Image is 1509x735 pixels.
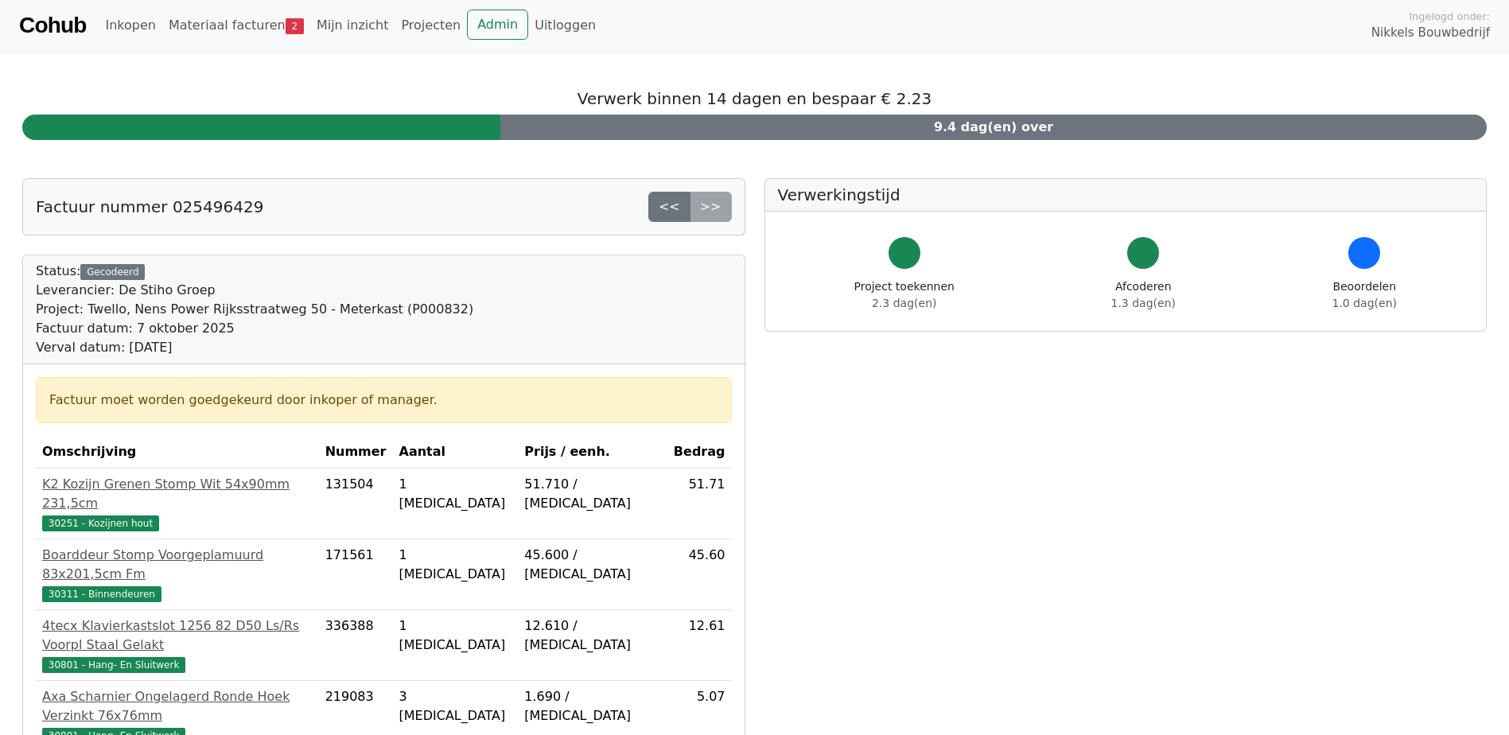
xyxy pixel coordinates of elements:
[1332,278,1397,312] div: Beoordelen
[36,436,319,469] th: Omschrijving
[872,297,936,309] span: 2.3 dag(en)
[1111,297,1176,309] span: 1.3 dag(en)
[36,281,473,300] div: Leverancier: De Stiho Groep
[310,10,395,41] a: Mijn inzicht
[399,687,512,725] div: 3 [MEDICAL_DATA]
[524,546,661,584] div: 45.600 / [MEDICAL_DATA]
[36,197,263,216] h5: Factuur nummer 025496429
[286,18,304,34] span: 2
[854,278,955,312] div: Project toekennen
[395,10,467,41] a: Projecten
[1332,297,1397,309] span: 1.0 dag(en)
[667,610,732,681] td: 12.61
[36,338,473,357] div: Verval datum: [DATE]
[467,10,528,40] a: Admin
[399,616,512,655] div: 1 [MEDICAL_DATA]
[42,546,313,603] a: Boarddeur Stomp Voorgeplamuurd 83x201,5cm Fm30311 - Binnendeuren
[648,192,690,222] a: <<
[524,475,661,513] div: 51.710 / [MEDICAL_DATA]
[393,436,519,469] th: Aantal
[319,436,393,469] th: Nummer
[80,264,145,280] div: Gecodeerd
[1111,278,1176,312] div: Afcoderen
[42,515,159,531] span: 30251 - Kozijnen hout
[49,391,718,410] div: Factuur moet worden goedgekeurd door inkoper of manager.
[162,10,310,41] a: Materiaal facturen2
[36,300,473,319] div: Project: Twello, Nens Power Rijksstraatweg 50 - Meterkast (P000832)
[42,475,313,513] div: K2 Kozijn Grenen Stomp Wit 54x90mm 231,5cm
[36,262,473,357] div: Status:
[19,6,86,45] a: Cohub
[319,539,393,610] td: 171561
[99,10,161,41] a: Inkopen
[42,616,313,674] a: 4tecx Klavierkastslot 1256 82 D50 Ls/Rs Voorpl Staal Gelakt30801 - Hang- En Sluitwerk
[22,89,1487,108] h5: Verwerk binnen 14 dagen en bespaar € 2.23
[399,546,512,584] div: 1 [MEDICAL_DATA]
[42,546,313,584] div: Boarddeur Stomp Voorgeplamuurd 83x201,5cm Fm
[42,475,313,532] a: K2 Kozijn Grenen Stomp Wit 54x90mm 231,5cm30251 - Kozijnen hout
[42,657,185,673] span: 30801 - Hang- En Sluitwerk
[528,10,602,41] a: Uitloggen
[319,610,393,681] td: 336388
[1371,24,1490,42] span: Nikkels Bouwbedrijf
[667,469,732,539] td: 51.71
[36,319,473,338] div: Factuur datum: 7 oktober 2025
[778,185,1474,204] h5: Verwerkingstijd
[500,115,1487,140] div: 9.4 dag(en) over
[524,687,661,725] div: 1.690 / [MEDICAL_DATA]
[518,436,667,469] th: Prijs / eenh.
[524,616,661,655] div: 12.610 / [MEDICAL_DATA]
[42,687,313,725] div: Axa Scharnier Ongelagerd Ronde Hoek Verzinkt 76x76mm
[667,436,732,469] th: Bedrag
[319,469,393,539] td: 131504
[399,475,512,513] div: 1 [MEDICAL_DATA]
[42,616,313,655] div: 4tecx Klavierkastslot 1256 82 D50 Ls/Rs Voorpl Staal Gelakt
[667,539,732,610] td: 45.60
[1409,9,1490,24] span: Ingelogd onder:
[42,586,161,602] span: 30311 - Binnendeuren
